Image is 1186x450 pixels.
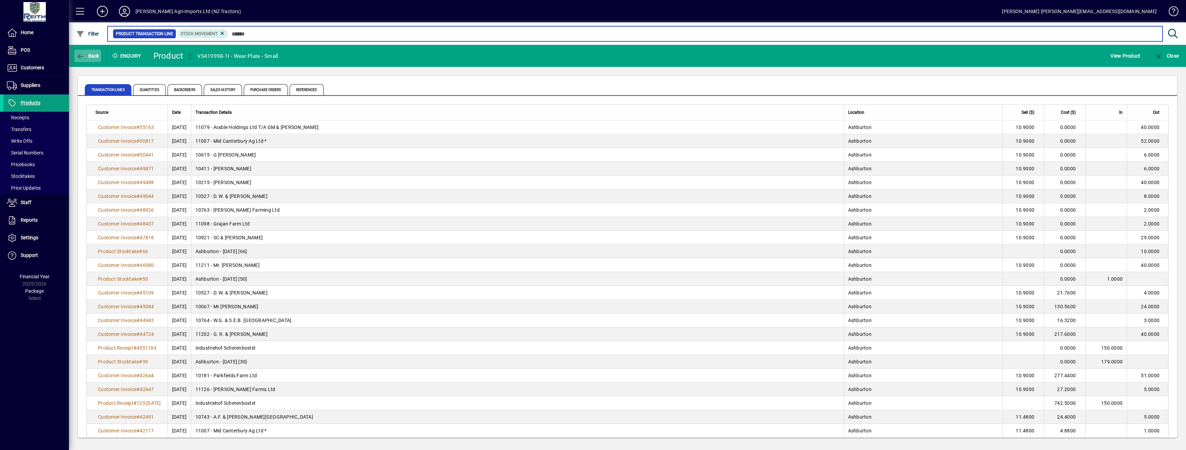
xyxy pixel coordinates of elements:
[137,124,140,130] span: #
[848,166,872,171] span: Ashburton
[1022,109,1034,116] span: Sell ($)
[98,193,137,199] span: Customer Invoice
[1003,148,1044,162] td: 10.9000
[142,359,148,364] span: 30
[137,318,140,323] span: #
[3,135,69,147] a: Write Offs
[191,231,844,244] td: 10921 - SC & [PERSON_NAME]
[98,166,137,171] span: Customer Invoice
[848,414,872,420] span: Ashburton
[195,109,232,116] span: Transaction Details
[96,303,157,310] a: Customer Invoice#45084
[137,262,140,268] span: #
[98,276,139,282] span: Product Stocktake
[1003,217,1044,231] td: 10.9000
[142,276,148,282] span: 50
[1044,341,1085,355] td: 0.0000
[69,50,107,62] app-page-header-button: Back
[168,382,191,396] td: [DATE]
[1044,162,1085,176] td: 0.0000
[1003,176,1044,189] td: 10.9000
[140,373,154,378] span: 42644
[98,331,137,337] span: Customer Invoice
[191,244,844,258] td: Ashburton - [DATE] [66]
[3,182,69,194] a: Price Updates
[1003,410,1044,424] td: 11.4800
[1044,313,1085,327] td: 16.3200
[21,47,30,53] span: POS
[91,5,113,18] button: Add
[98,180,137,185] span: Customer Invoice
[137,207,140,213] span: #
[3,229,69,247] a: Settings
[168,424,191,438] td: [DATE]
[98,428,137,433] span: Customer Invoice
[137,414,140,420] span: #
[135,6,241,17] div: [PERSON_NAME] Agri-Imports Ltd (NZ Tractors)
[74,50,101,62] button: Back
[172,109,181,116] span: Date
[96,109,108,116] span: Source
[140,428,154,433] span: 42117
[140,304,154,309] span: 45084
[137,152,140,158] span: #
[96,137,157,145] a: Customer Invoice#50817
[1144,152,1160,158] span: 6.0000
[76,31,99,37] span: Filter
[1044,217,1085,231] td: 0.0000
[1101,359,1123,364] span: 179.0000
[140,414,154,420] span: 42491
[96,220,157,228] a: Customer Invoice#48437
[1109,50,1142,62] button: View Product
[137,400,161,406] span: 123 [DATE]
[1153,109,1159,116] span: Out
[168,313,191,327] td: [DATE]
[140,207,154,213] span: 48926
[98,249,139,254] span: Product Stocktake
[7,115,29,120] span: Receipts
[1144,387,1160,392] span: 5.0000
[1003,231,1044,244] td: 10.9000
[172,109,187,116] div: Date
[98,207,137,213] span: Customer Invoice
[98,318,137,323] span: Customer Invoice
[191,203,844,217] td: 10763 - [PERSON_NAME] Farming Ltd
[137,290,140,296] span: #
[21,235,38,240] span: Settings
[848,428,872,433] span: Ashburton
[3,159,69,170] a: Pricebooks
[140,152,154,158] span: 50441
[168,189,191,203] td: [DATE]
[139,276,142,282] span: #
[191,217,844,231] td: 11098 - Grajan Farm Ltd
[133,84,166,95] span: Quantities
[96,317,157,324] a: Customer Invoice#44943
[1044,231,1085,244] td: 0.0000
[1003,203,1044,217] td: 10.9000
[3,123,69,135] a: Transfers
[1110,50,1140,61] span: View Product
[191,327,844,341] td: 11202 - G. R. & [PERSON_NAME]
[3,212,69,229] a: Reports
[1044,382,1085,396] td: 27.2000
[1044,148,1085,162] td: 0.0000
[3,112,69,123] a: Receipts
[96,344,159,352] a: Product Receipt#4551184
[7,127,31,132] span: Transfers
[96,358,150,366] a: Product Stocktake#30
[96,275,150,283] a: Product Stocktake#50
[21,100,40,106] span: Products
[191,382,844,396] td: 11126 - [PERSON_NAME] Farms Ltd
[848,152,872,158] span: Ashburton
[848,180,872,185] span: Ashburton
[848,387,872,392] span: Ashburton
[107,50,148,61] div: Enquiry
[191,189,844,203] td: 10527 - D. W. & [PERSON_NAME]
[1141,235,1159,240] span: 29.0000
[96,165,157,172] a: Customer Invoice#49871
[85,84,131,95] span: Transaction Lines
[168,341,191,355] td: [DATE]
[1141,180,1159,185] span: 40.0000
[140,262,154,268] span: 46980
[98,262,137,268] span: Customer Invoice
